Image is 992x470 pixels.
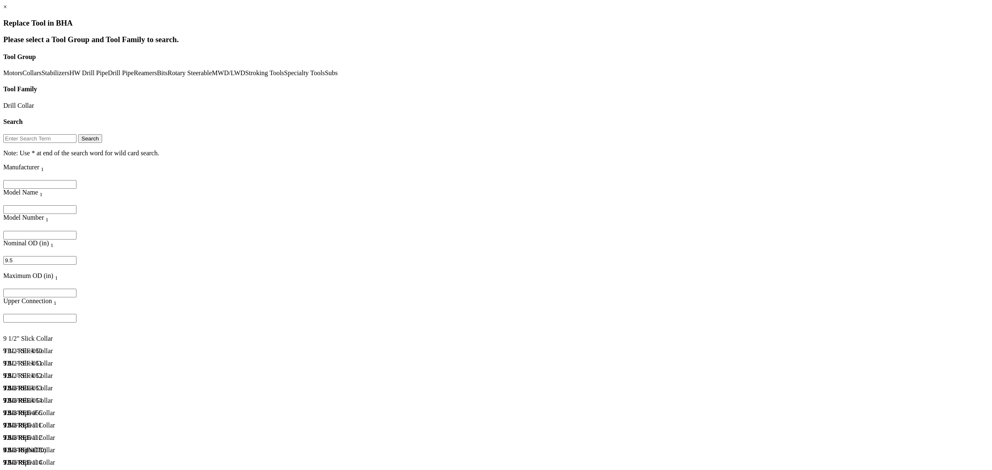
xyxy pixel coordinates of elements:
[3,347,261,355] div: 9 1/2" Slick Collar
[3,214,44,221] span: Model Number
[3,385,261,392] div: 9 1/2" Slick Collar
[3,53,989,61] h4: Tool Group
[3,434,261,442] div: 9 1/2" Spiral Collar
[3,85,989,93] h4: Tool Family
[3,205,76,214] input: Filter for column
[3,249,114,256] div: Column Menu
[41,166,44,172] sub: 1
[325,69,338,76] a: Subs
[3,240,114,272] div: Sort None
[3,214,224,239] div: Sort None
[3,265,5,272] i: Remove Filter
[3,272,114,297] div: Sort None
[3,335,261,342] div: 9 1/2" Slick Collar
[3,289,76,297] input: Filter for column
[3,3,7,10] a: ×
[22,69,41,76] a: Collars
[50,240,53,247] span: Sort None
[3,297,114,306] div: Upper Connection Sort None
[245,69,284,76] a: Stroking Tools
[3,272,114,281] div: Maximum OD (in) Sort None
[3,150,989,157] p: Note: Use * at end of the search word for wild card search.
[3,372,261,380] div: 9 1/2" Slick Collar
[3,231,76,240] input: Filter for column
[55,275,58,281] sub: 1
[3,214,224,223] div: Model Number Sort None
[55,272,58,279] span: Sort None
[3,314,76,323] input: Filter for column
[3,69,22,76] a: Motors
[41,164,44,171] span: Sort None
[45,214,48,221] span: Sort None
[3,297,52,304] span: Upper Connection
[3,198,261,205] div: Column Menu
[40,189,43,196] span: Sort None
[3,409,261,417] div: 9 1/2" Spiral Collar
[284,69,325,76] a: Specialty Tools
[3,180,76,189] input: Filter for column
[3,422,261,429] div: 9 1/2" Spiral Collar
[3,102,34,109] a: Drill Collar
[78,134,102,143] button: Search
[3,240,49,247] span: Nominal OD (in)
[108,69,134,76] a: Drill Pipe
[41,69,69,76] a: Stabilizers
[3,265,114,272] div: Remove Filter
[3,281,114,289] div: Column Menu
[3,397,261,404] div: 9 1/2" Slick Collar
[3,164,39,171] span: Manufacturer
[167,69,212,76] a: Rotary Steerable
[3,272,53,279] span: Maximum OD (in)
[3,240,114,249] div: Nominal OD (in) Sort None
[3,223,224,231] div: Column Menu
[3,173,114,180] div: Column Menu
[50,242,53,248] sub: 1
[3,118,989,126] h4: Search
[3,35,989,44] h3: Please select a Tool Group and Tool Family to search.
[3,19,989,28] h3: Replace Tool in BHA
[3,189,261,198] div: Model Name Sort None
[3,189,38,196] span: Model Name
[3,446,261,454] div: 9 1/2" Spiral Collar
[54,300,57,306] sub: 1
[45,217,48,223] sub: 1
[3,297,114,323] div: Sort None
[3,189,261,214] div: Sort None
[3,164,114,189] div: Sort None
[54,297,57,304] span: Sort None
[3,164,114,173] div: Manufacturer Sort None
[3,134,76,143] input: Enter Search Term
[69,69,108,76] a: HW Drill Pipe
[3,306,114,314] div: Column Menu
[3,459,261,466] div: 9 1/2" Spiral Collar
[40,191,43,197] sub: 1
[212,69,246,76] a: MWD/LWD
[134,69,157,76] a: Reamers
[3,360,261,367] div: 9 1/2" Slick Collar
[3,256,76,265] input: Filter for column
[157,69,168,76] a: Bits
